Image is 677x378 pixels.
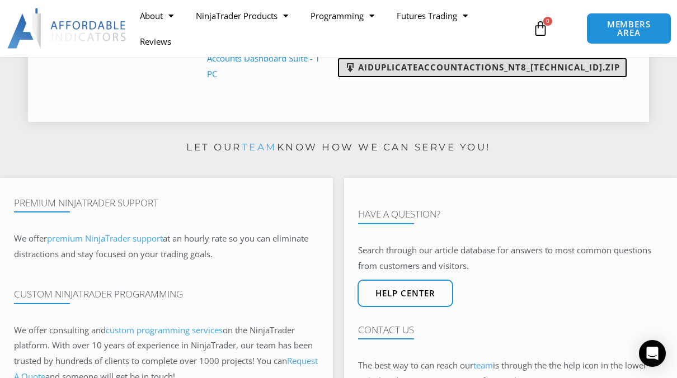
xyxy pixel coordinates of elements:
span: MEMBERS AREA [598,20,660,37]
a: NinjaTrader Products [185,3,299,29]
a: team [473,360,493,371]
div: Open Intercom Messenger [639,340,666,367]
a: AIDuplicateAccountActions_NT8_[TECHNICAL_ID].zip [338,58,627,77]
a: Programming [299,3,385,29]
span: at an hourly rate so you can eliminate distractions and stay focused on your trading goals. [14,233,308,259]
a: team [242,141,277,153]
p: Search through our article database for answers to most common questions from customers and visit... [358,243,663,274]
a: Futures Trading [385,3,479,29]
a: 0 [516,12,565,45]
span: Help center [375,289,435,297]
h4: Contact Us [358,324,663,336]
span: We offer consulting and [14,324,223,336]
a: Accounts Dashboard Suite - 1 PC [207,53,320,79]
span: We offer [14,233,47,244]
h4: Have A Question? [358,209,663,220]
a: About [129,3,185,29]
h4: Custom NinjaTrader Programming [14,289,319,300]
nav: Menu [129,3,528,54]
a: MEMBERS AREA [586,13,671,44]
a: custom programming services [106,324,223,336]
h4: Premium NinjaTrader Support [14,197,319,209]
span: 0 [543,17,552,26]
img: LogoAI | Affordable Indicators – NinjaTrader [7,8,128,49]
a: premium NinjaTrader support [47,233,163,244]
a: Help center [358,280,453,307]
a: Reviews [129,29,182,54]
